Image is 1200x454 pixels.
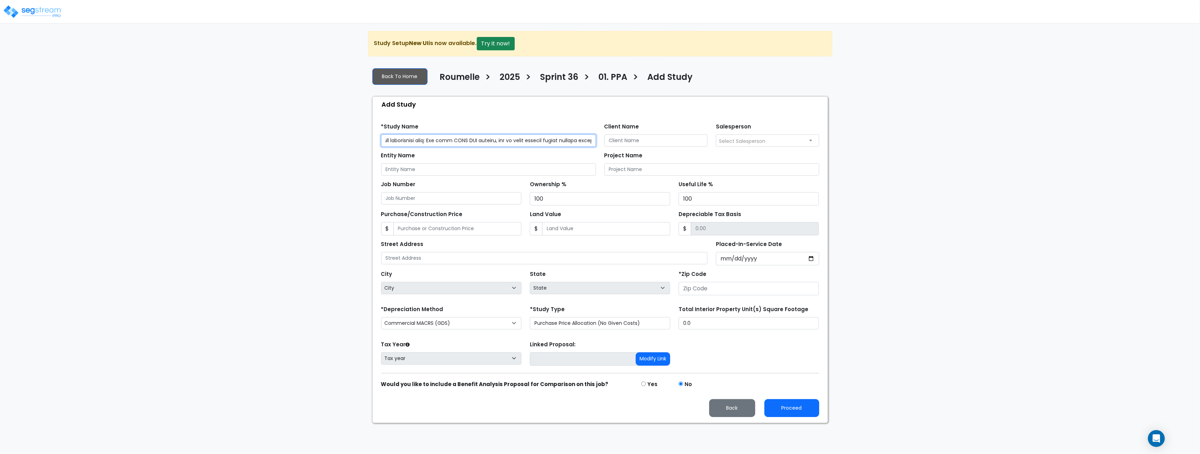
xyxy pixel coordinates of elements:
label: Yes [647,380,657,389]
label: Client Name [604,123,639,131]
span: $ [679,222,691,235]
a: Back [704,403,761,412]
label: Useful Life % [679,181,713,189]
label: *Study Type [530,305,565,314]
label: Land Value [530,210,561,219]
input: Job Number [381,192,521,204]
h4: 2025 [500,72,520,84]
a: Roumelle [435,72,480,87]
h4: 01. PPA [599,72,628,84]
label: Depreciable Tax Basis [679,210,741,219]
button: Proceed [764,399,819,417]
label: Tax Year [381,341,410,349]
h3: > [485,71,491,85]
button: Try it now! [477,37,515,50]
input: total square foot [679,317,819,329]
input: Client Name [604,134,708,147]
button: Modify Link [636,352,670,366]
input: Ownership % [530,192,670,206]
input: Land Value [542,222,670,235]
label: *Study Name [381,123,419,131]
label: Street Address [381,240,424,248]
label: Ownership % [530,181,566,189]
h3: > [526,71,532,85]
label: Job Number [381,181,416,189]
label: Placed-In-Service Date [716,240,782,248]
label: Total Interior Property Unit(s) Square Footage [679,305,808,314]
h3: > [584,71,590,85]
a: Add Study [642,72,693,87]
label: Project Name [604,152,643,160]
span: Select Salesperson [719,138,765,145]
a: Sprint 36 [535,72,579,87]
a: 01. PPA [593,72,628,87]
label: Linked Proposal: [530,341,576,349]
h3: > [633,71,639,85]
a: 2025 [495,72,520,87]
span: $ [530,222,543,235]
label: Purchase/Construction Price [381,210,463,219]
input: Entity Name [381,163,596,176]
input: Street Address [381,252,708,264]
label: *Depreciation Method [381,305,443,314]
input: Useful Life % [679,192,819,206]
input: Zip Code [679,282,819,295]
label: *Zip Code [679,270,706,278]
div: Study Setup is now available. [368,31,832,56]
input: 0.00 [691,222,819,235]
label: State [530,270,546,278]
input: Study Name [381,134,596,147]
div: Add Study [376,97,828,112]
h4: Add Study [648,72,693,84]
span: $ [381,222,394,235]
label: Salesperson [716,123,751,131]
label: City [381,270,392,278]
label: No [685,380,692,389]
input: Project Name [604,163,819,176]
input: Purchase or Construction Price [393,222,521,235]
strong: Would you like to include a Benefit Analysis Proposal for Comparison on this job? [381,380,609,388]
label: Entity Name [381,152,415,160]
h4: Sprint 36 [540,72,579,84]
h4: Roumelle [440,72,480,84]
button: Back [709,399,755,417]
img: logo_pro_r.png [3,5,63,19]
div: Open Intercom Messenger [1148,430,1165,447]
a: Back To Home [372,68,428,85]
strong: New UI [409,39,429,47]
